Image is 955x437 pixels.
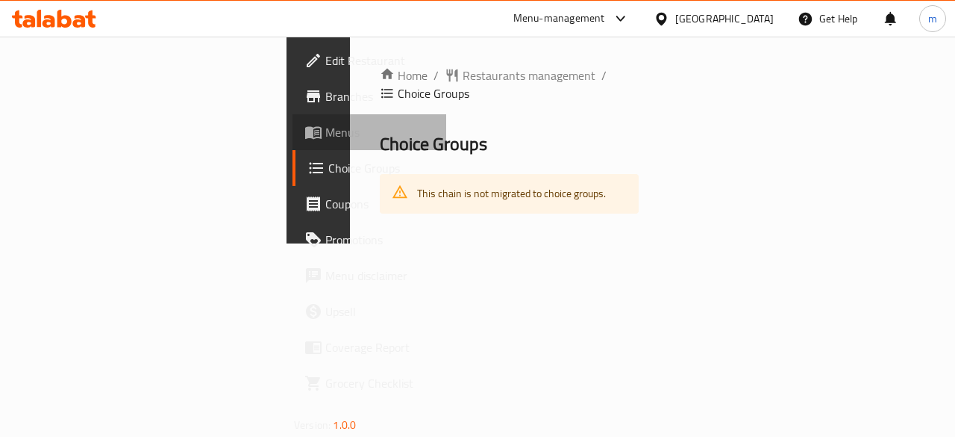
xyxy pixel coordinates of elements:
a: Branches [292,78,446,114]
a: Edit Restaurant [292,43,446,78]
span: Grocery Checklist [325,374,434,392]
a: Grocery Checklist [292,365,446,401]
a: Restaurants management [445,66,595,84]
span: Promotions [325,231,434,249]
span: Menus [325,123,434,141]
div: [GEOGRAPHIC_DATA] [675,10,774,27]
a: Choice Groups [292,150,446,186]
a: Menu disclaimer [292,258,446,294]
span: m [928,10,937,27]
span: Edit Restaurant [325,52,434,69]
a: Coverage Report [292,329,446,365]
span: Restaurants management [463,66,595,84]
span: Upsell [325,303,434,320]
span: Branches [325,87,434,105]
span: Choice Groups [328,159,434,177]
li: / [601,66,607,84]
span: Version: [294,415,331,435]
span: Coverage Report [325,338,434,356]
div: Menu-management [513,10,605,28]
a: Menus [292,114,446,150]
a: Promotions [292,222,446,258]
span: Coupons [325,195,434,213]
a: Upsell [292,294,446,329]
a: Coupons [292,186,446,222]
div: This chain is not migrated to choice groups. [417,179,606,209]
nav: breadcrumb [380,66,639,102]
span: Menu disclaimer [325,267,434,285]
span: 1.0.0 [333,415,356,435]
